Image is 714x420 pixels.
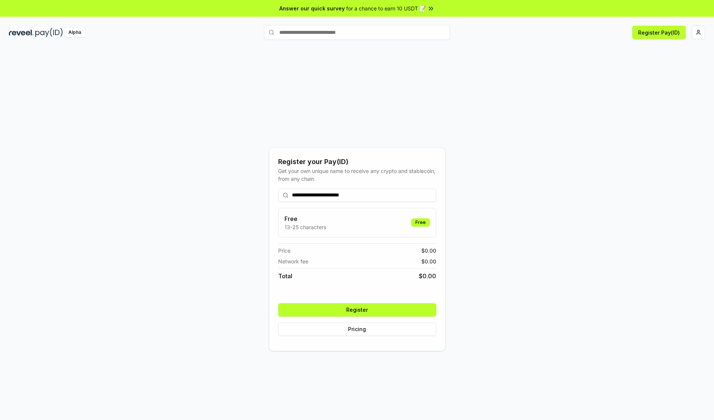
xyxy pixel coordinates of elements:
[421,257,436,265] span: $ 0.00
[421,247,436,254] span: $ 0.00
[278,247,290,254] span: Price
[35,28,63,37] img: pay_id
[278,323,436,336] button: Pricing
[278,303,436,317] button: Register
[64,28,85,37] div: Alpha
[278,167,436,183] div: Get your own unique name to receive any crypto and stablecoin, from any chain
[346,4,426,12] span: for a chance to earn 10 USDT 📝
[411,218,430,227] div: Free
[419,272,436,280] span: $ 0.00
[278,272,292,280] span: Total
[9,28,34,37] img: reveel_dark
[284,214,326,223] h3: Free
[278,157,436,167] div: Register your Pay(ID)
[278,257,308,265] span: Network fee
[632,26,686,39] button: Register Pay(ID)
[284,223,326,231] p: 13-25 characters
[279,4,345,12] span: Answer our quick survey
